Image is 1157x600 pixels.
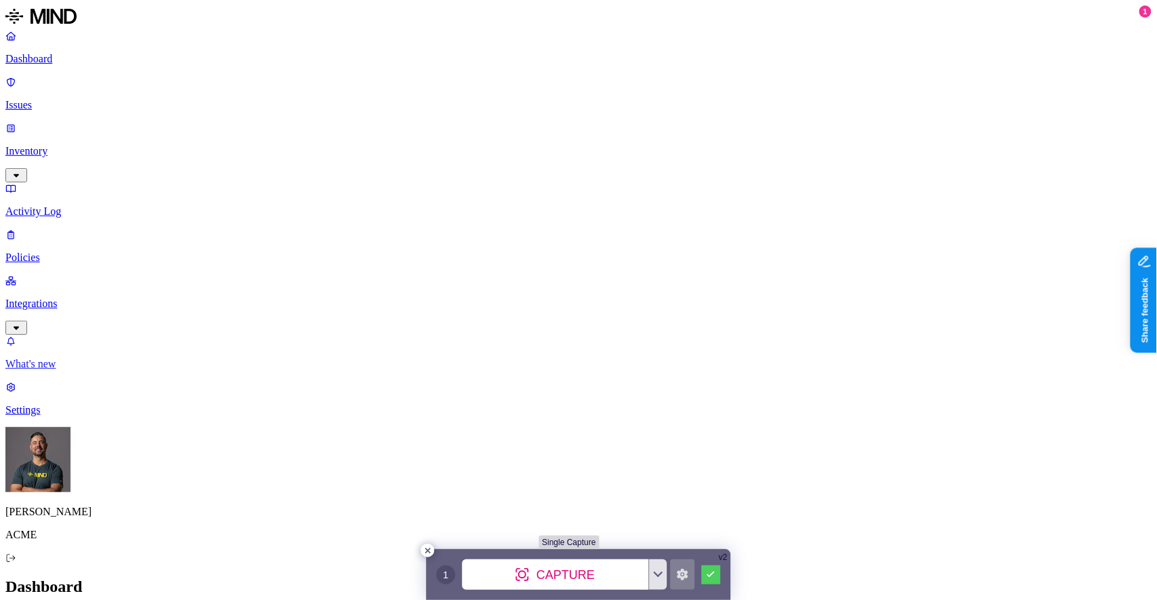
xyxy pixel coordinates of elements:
[5,5,77,27] img: MIND
[5,252,1152,264] p: Policies
[5,76,1152,111] a: Issues
[5,53,1152,65] p: Dashboard
[5,381,1152,416] a: Settings
[5,5,1152,30] a: MIND
[5,427,71,492] img: Samuel Hill
[5,30,1152,65] a: Dashboard
[5,529,1152,541] p: ACME
[5,275,1152,333] a: Integrations
[1139,5,1152,18] div: 1
[5,182,1152,218] a: Activity Log
[5,578,1152,596] h2: Dashboard
[5,99,1152,111] p: Issues
[5,404,1152,416] p: Settings
[5,205,1152,218] p: Activity Log
[5,335,1152,370] a: What's new
[5,145,1152,157] p: Inventory
[5,358,1152,370] p: What's new
[5,298,1152,310] p: Integrations
[5,228,1152,264] a: Policies
[5,122,1152,180] a: Inventory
